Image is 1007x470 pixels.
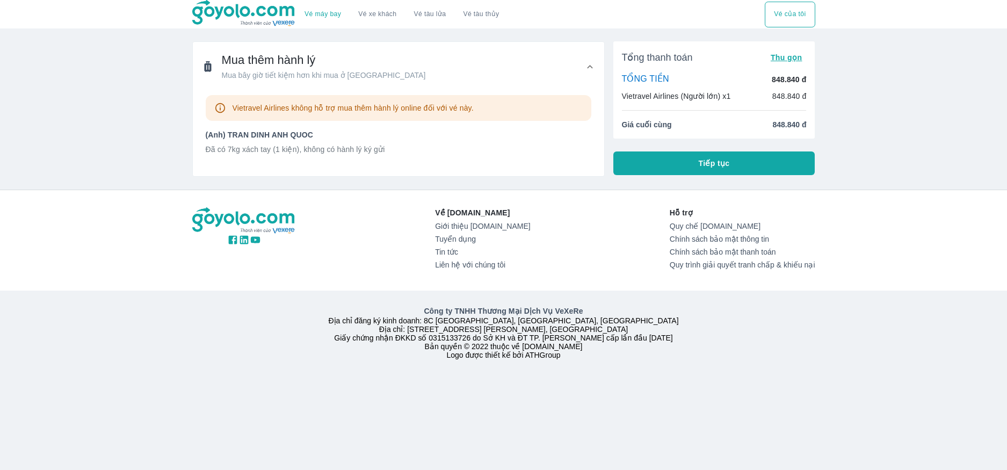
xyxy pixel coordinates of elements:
[194,306,813,316] p: Công ty TNHH Thương Mại Dịch Vụ VeXeRe
[772,119,806,130] span: 848.840 đ
[772,91,807,102] p: 848.840 đ
[233,103,474,113] p: Vietravel Airlines không hỗ trợ mua thêm hành lý online đối với vé này.
[435,261,530,269] a: Liên hệ với chúng tôi
[622,119,672,130] span: Giá cuối cùng
[193,42,604,91] div: Mua thêm hành lýMua bây giờ tiết kiệm hơn khi mua ở [GEOGRAPHIC_DATA]
[296,2,508,27] div: choose transportation mode
[670,222,815,230] a: Quy chế [DOMAIN_NAME]
[765,2,815,27] button: Vé của tôi
[305,10,341,18] a: Vé máy bay
[405,2,455,27] a: Vé tàu lửa
[670,261,815,269] a: Quy trình giải quyết tranh chấp & khiếu nại
[670,235,815,243] a: Chính sách bảo mật thông tin
[222,53,426,68] span: Mua thêm hành lý
[622,91,731,102] p: Vietravel Airlines (Người lớn) x1
[766,50,807,65] button: Thu gọn
[454,2,508,27] button: Vé tàu thủy
[670,248,815,256] a: Chính sách bảo mật thanh toán
[622,51,693,64] span: Tổng thanh toán
[613,151,815,175] button: Tiếp tục
[206,144,591,155] p: Đã có 7kg xách tay (1 kiện), không có hành lý ký gửi
[435,222,530,230] a: Giới thiệu [DOMAIN_NAME]
[193,91,604,176] div: Mua thêm hành lýMua bây giờ tiết kiệm hơn khi mua ở [GEOGRAPHIC_DATA]
[358,10,396,18] a: Vé xe khách
[765,2,815,27] div: choose transportation mode
[771,53,802,62] span: Thu gọn
[435,235,530,243] a: Tuyển dụng
[192,207,296,234] img: logo
[670,207,815,218] p: Hỗ trợ
[206,129,591,140] p: (Anh) TRAN DINH ANH QUOC
[622,74,669,85] p: TỔNG TIỀN
[186,306,822,359] div: Địa chỉ đăng ký kinh doanh: 8C [GEOGRAPHIC_DATA], [GEOGRAPHIC_DATA], [GEOGRAPHIC_DATA] Địa chỉ: [...
[435,248,530,256] a: Tin tức
[222,70,426,81] span: Mua bây giờ tiết kiệm hơn khi mua ở [GEOGRAPHIC_DATA]
[772,74,806,85] p: 848.840 đ
[435,207,530,218] p: Về [DOMAIN_NAME]
[699,158,730,169] span: Tiếp tục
